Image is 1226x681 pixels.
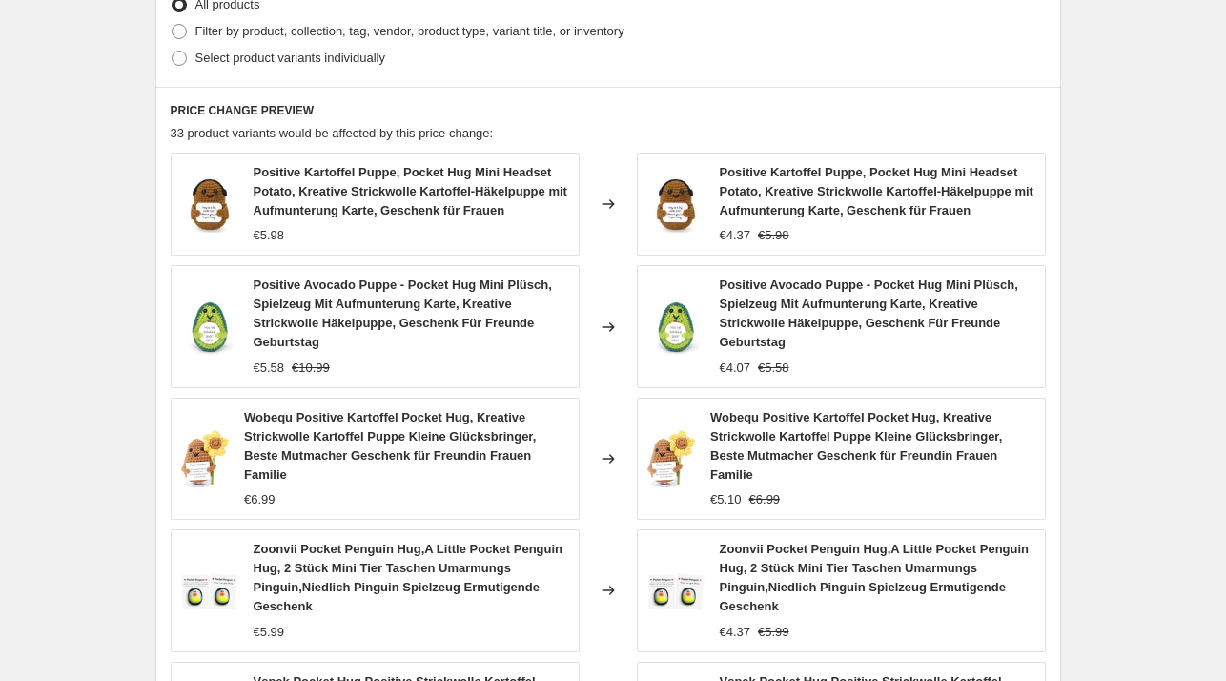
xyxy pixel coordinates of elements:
strike: €6.99 [749,490,781,509]
div: €5.99 [254,623,285,642]
img: 719ZAt_4IGL_80x.jpg [647,175,705,233]
span: Positive Avocado Puppe - Pocket Hug Mini Plüsch, Spielzeug Mit Aufmunterung Karte, Kreative Stric... [254,278,552,349]
div: €5.58 [254,359,285,378]
strike: €10.99 [292,359,330,378]
img: 717ELYTLkpL_80x.jpg [647,430,696,487]
img: 71ZvdnZyxRL_80x.jpg [181,299,238,356]
div: €5.98 [254,226,285,245]
img: 717ELYTLkpL_80x.jpg [181,430,230,487]
span: Wobequ Positive Kartoffel Pocket Hug, Kreative Strickwolle Kartoffel Puppe Kleine Glücksbringer, ... [244,410,536,482]
div: €6.99 [244,490,276,509]
img: 719ZAt_4IGL_80x.jpg [181,175,238,233]
span: Filter by product, collection, tag, vendor, product type, variant title, or inventory [195,24,624,38]
span: 33 product variants would be affected by this price change: [171,126,494,140]
div: €4.37 [720,226,751,245]
span: Positive Avocado Puppe - Pocket Hug Mini Plüsch, Spielzeug Mit Aufmunterung Karte, Kreative Stric... [720,278,1018,349]
strike: €5.99 [758,623,789,642]
img: 6184SgLVNVL_80x.jpg [647,562,705,619]
div: €5.10 [710,490,742,509]
div: €4.37 [720,623,751,642]
span: Wobequ Positive Kartoffel Pocket Hug, Kreative Strickwolle Kartoffel Puppe Kleine Glücksbringer, ... [710,410,1002,482]
span: Zoonvii Pocket Penguin Hug,A Little Pocket Penguin Hug, 2 Stück Mini Tier Taschen Umarmungs Pingu... [720,542,1030,613]
div: €4.07 [720,359,751,378]
strike: €5.98 [758,226,789,245]
img: 6184SgLVNVL_80x.jpg [181,562,238,619]
span: Zoonvii Pocket Penguin Hug,A Little Pocket Penguin Hug, 2 Stück Mini Tier Taschen Umarmungs Pingu... [254,542,563,613]
strike: €5.58 [758,359,789,378]
span: Positive Kartoffel Puppe, Pocket Hug Mini Headset Potato, Kreative Strickwolle Kartoffel-Häkelpup... [254,165,567,217]
span: Select product variants individually [195,51,385,65]
span: Positive Kartoffel Puppe, Pocket Hug Mini Headset Potato, Kreative Strickwolle Kartoffel-Häkelpup... [720,165,1033,217]
img: 71ZvdnZyxRL_80x.jpg [647,299,705,356]
h6: PRICE CHANGE PREVIEW [171,103,1046,118]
